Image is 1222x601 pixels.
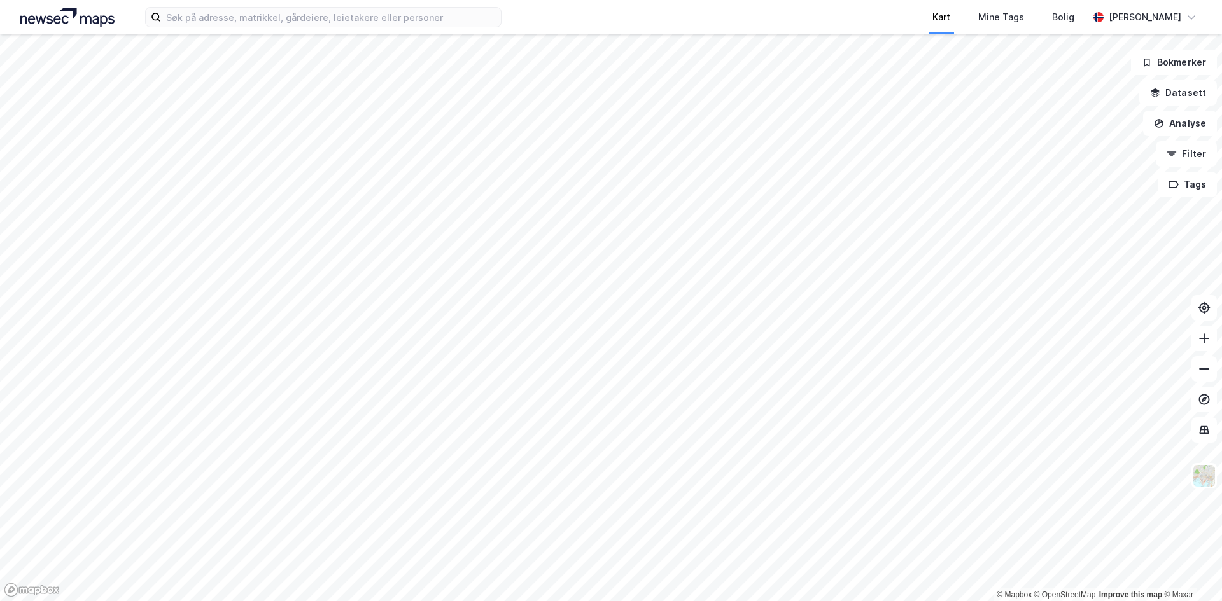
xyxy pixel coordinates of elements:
button: Analyse [1143,111,1217,136]
button: Bokmerker [1131,50,1217,75]
button: Tags [1158,172,1217,197]
input: Søk på adresse, matrikkel, gårdeiere, leietakere eller personer [161,8,501,27]
img: Z [1192,464,1216,488]
img: logo.a4113a55bc3d86da70a041830d287a7e.svg [20,8,115,27]
iframe: Chat Widget [1158,540,1222,601]
div: Bolig [1052,10,1074,25]
div: Mine Tags [978,10,1024,25]
button: Datasett [1139,80,1217,106]
div: [PERSON_NAME] [1109,10,1181,25]
a: OpenStreetMap [1034,590,1096,599]
a: Mapbox [997,590,1032,599]
div: Kart [932,10,950,25]
a: Improve this map [1099,590,1162,599]
a: Mapbox homepage [4,583,60,597]
div: Kontrollprogram for chat [1158,540,1222,601]
button: Filter [1156,141,1217,167]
